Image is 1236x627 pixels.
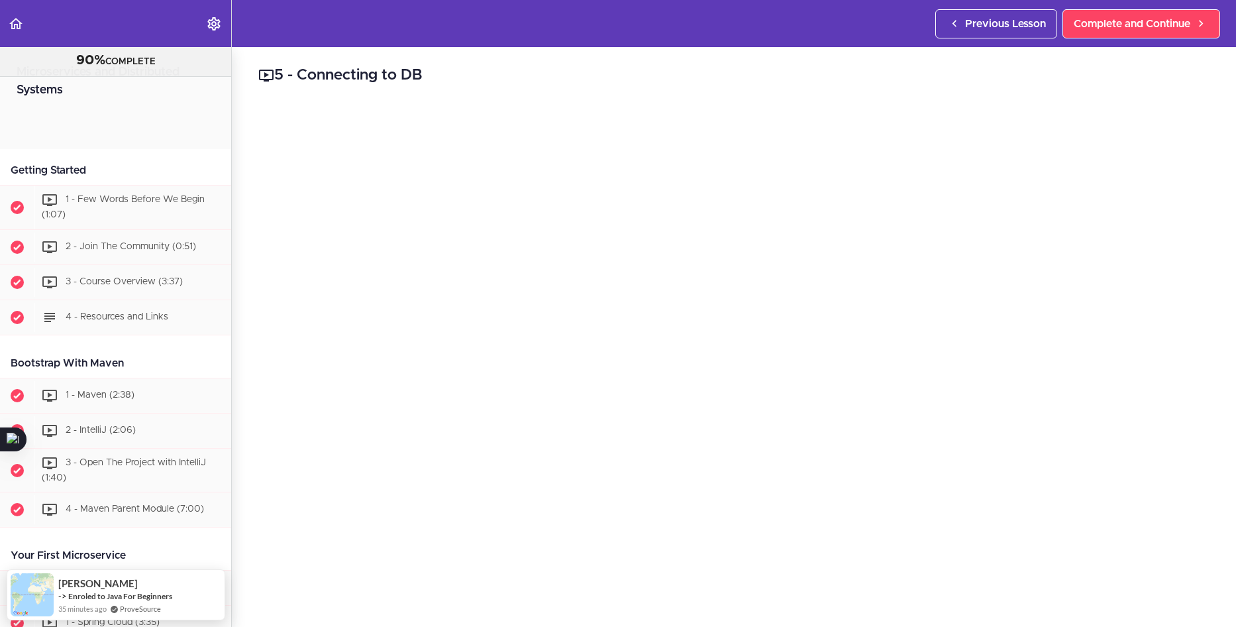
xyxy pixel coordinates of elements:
[58,578,138,589] span: [PERSON_NAME]
[11,573,54,616] img: provesource social proof notification image
[66,277,183,286] span: 3 - Course Overview (3:37)
[66,242,196,251] span: 2 - Join The Community (0:51)
[8,16,24,32] svg: Back to course curriculum
[68,591,172,601] a: Enroled to Java For Beginners
[76,54,105,67] span: 90%
[120,603,161,614] a: ProveSource
[42,195,205,219] span: 1 - Few Words Before We Begin (1:07)
[206,16,222,32] svg: Settings Menu
[66,390,134,400] span: 1 - Maven (2:38)
[58,603,107,614] span: 35 minutes ago
[965,16,1046,32] span: Previous Lesson
[66,426,136,435] span: 2 - IntelliJ (2:06)
[66,312,168,321] span: 4 - Resources and Links
[58,591,67,601] span: ->
[935,9,1057,38] a: Previous Lesson
[42,458,206,483] span: 3 - Open The Project with IntelliJ (1:40)
[1074,16,1190,32] span: Complete and Continue
[66,505,204,514] span: 4 - Maven Parent Module (7:00)
[1062,9,1220,38] a: Complete and Continue
[258,64,1210,87] h2: 5 - Connecting to DB
[17,52,215,70] div: COMPLETE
